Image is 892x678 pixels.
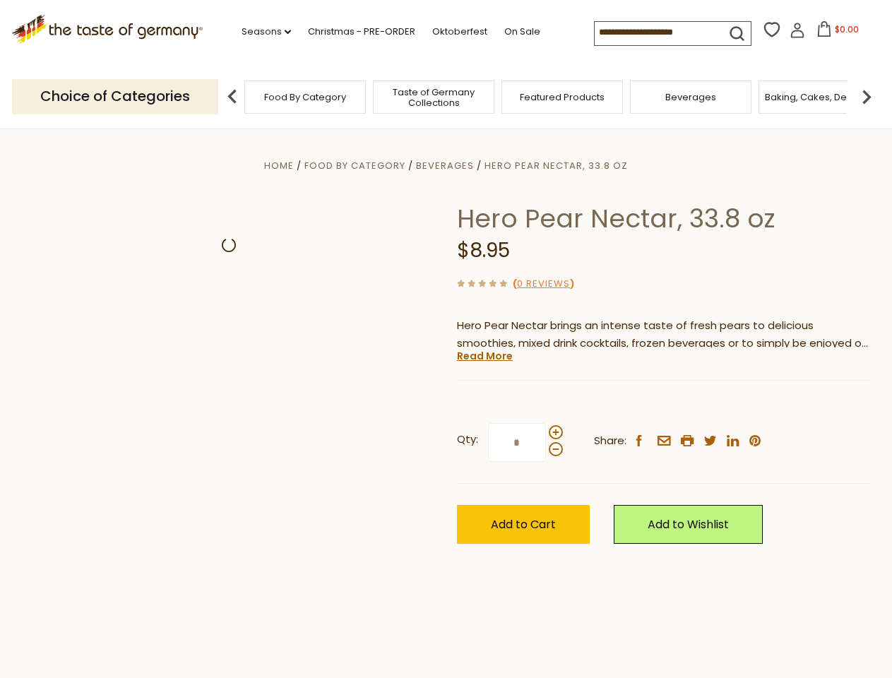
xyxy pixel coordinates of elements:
[457,431,478,448] strong: Qty:
[513,277,574,290] span: ( )
[457,349,513,363] a: Read More
[416,159,474,172] a: Beverages
[665,92,716,102] a: Beverages
[491,516,556,533] span: Add to Cart
[488,423,546,462] input: Qty:
[517,277,570,292] a: 0 Reviews
[835,23,859,35] span: $0.00
[614,505,763,544] a: Add to Wishlist
[457,237,510,264] span: $8.95
[457,505,590,544] button: Add to Cart
[484,159,628,172] a: Hero Pear Nectar, 33.8 oz
[808,21,868,42] button: $0.00
[852,83,881,111] img: next arrow
[264,159,294,172] a: Home
[12,79,218,114] p: Choice of Categories
[457,317,870,352] p: Hero Pear Nectar brings an intense taste of fresh pears to delicious smoothies, mixed drink cockt...
[304,159,405,172] a: Food By Category
[504,24,540,40] a: On Sale
[242,24,291,40] a: Seasons
[594,432,626,450] span: Share:
[765,92,874,102] a: Baking, Cakes, Desserts
[520,92,605,102] a: Featured Products
[457,203,870,234] h1: Hero Pear Nectar, 33.8 oz
[308,24,415,40] a: Christmas - PRE-ORDER
[432,24,487,40] a: Oktoberfest
[218,83,246,111] img: previous arrow
[377,87,490,108] a: Taste of Germany Collections
[264,92,346,102] a: Food By Category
